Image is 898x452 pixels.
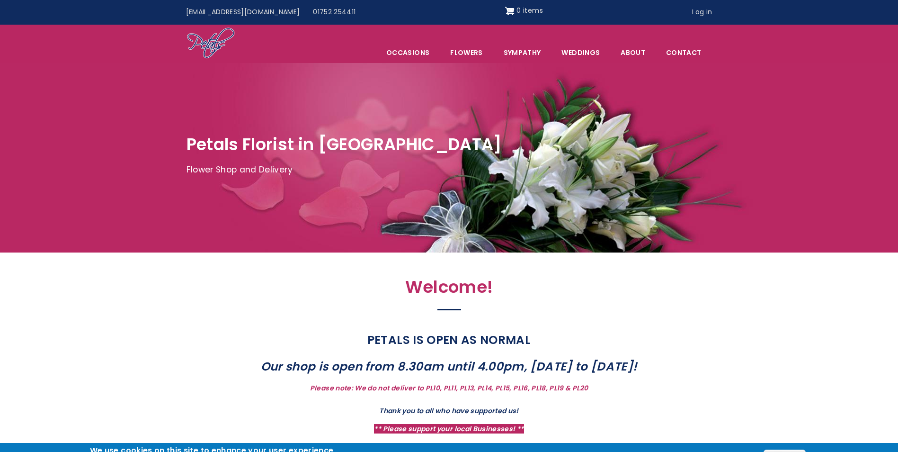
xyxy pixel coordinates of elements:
strong: Thank you to all who have supported us! [379,406,519,416]
strong: ** Please support your local Businesses! ** [374,424,524,434]
h2: Welcome! [243,277,655,302]
span: Occasions [376,43,439,63]
a: Shopping cart 0 items [505,3,543,18]
p: Flower Shop and Delivery [187,163,712,177]
strong: PETALS IS OPEN AS NORMAL [367,332,531,348]
img: Shopping cart [505,3,515,18]
span: Weddings [551,43,610,63]
span: 0 items [516,6,542,15]
strong: Our shop is open from 8.30am until 4.00pm, [DATE] to [DATE]! [261,358,638,375]
span: Petals Florist in [GEOGRAPHIC_DATA] [187,133,502,156]
a: 01752 254411 [306,3,362,21]
strong: Please note: We do not deliver to PL10, PL11, PL13, PL14, PL15, PL16, PL18, PL19 & PL20 [310,383,588,393]
a: About [611,43,655,63]
a: Contact [656,43,711,63]
a: Flowers [440,43,492,63]
a: [EMAIL_ADDRESS][DOMAIN_NAME] [179,3,307,21]
img: Home [187,27,235,60]
a: Sympathy [494,43,551,63]
a: Log in [685,3,719,21]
